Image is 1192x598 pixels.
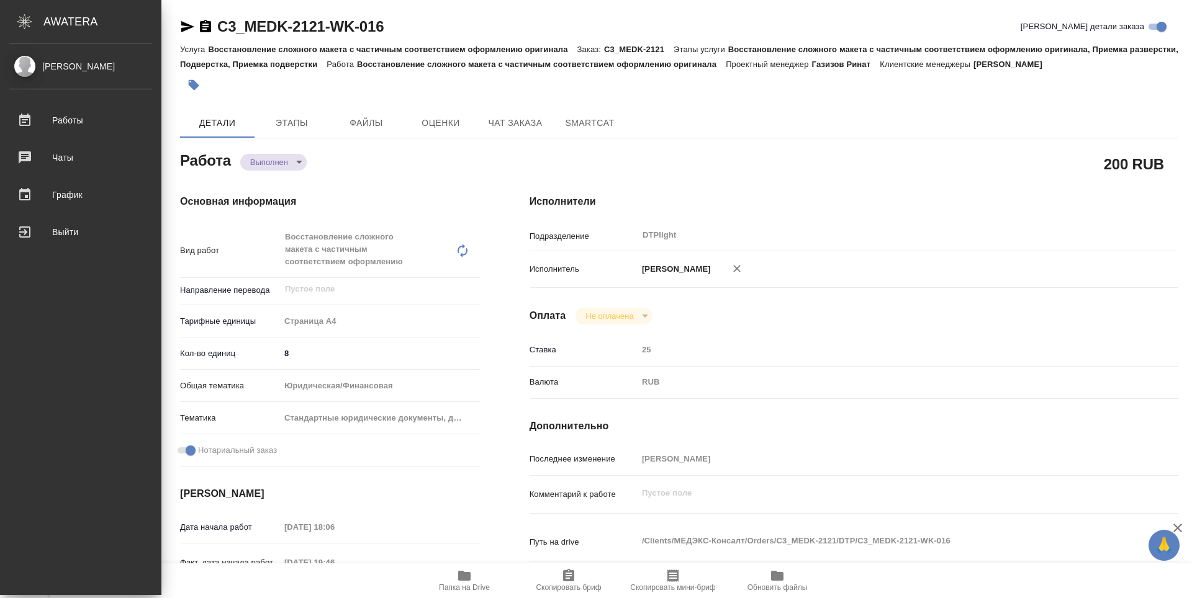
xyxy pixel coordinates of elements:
[485,115,545,131] span: Чат заказа
[517,563,621,598] button: Скопировать бриф
[180,412,280,424] p: Тематика
[180,45,208,54] p: Услуга
[180,486,480,501] h4: [PERSON_NAME]
[412,563,517,598] button: Папка на Drive
[530,536,638,548] p: Путь на drive
[621,563,725,598] button: Скопировать мини-бриф
[638,372,1124,393] div: RUB
[630,583,715,592] span: Скопировать мини-бриф
[280,344,480,362] input: ✎ Введи что-нибудь
[336,115,396,131] span: Файлы
[3,179,158,210] a: График
[180,244,280,257] p: Вид работ
[880,60,973,69] p: Клиентские менеджеры
[3,142,158,173] a: Чаты
[180,347,280,360] p: Кол-во единиц
[530,488,638,501] p: Комментарий к работе
[180,556,280,569] p: Факт. дата начала работ
[180,194,480,209] h4: Основная информация
[3,105,158,136] a: Работы
[208,45,577,54] p: Восстановление сложного макета с частичным соответствием оформлению оригинала
[198,444,277,457] span: Нотариальный заказ
[604,45,674,54] p: C3_MEDK-2121
[638,341,1124,359] input: Пустое поле
[536,583,601,592] span: Скопировать бриф
[284,282,451,297] input: Пустое поле
[9,111,152,130] div: Работы
[530,194,1178,209] h4: Исполнители
[723,255,751,282] button: Удалить исполнителя
[1154,532,1175,558] span: 🙏
[530,344,638,356] p: Ставка
[560,115,620,131] span: SmartCat
[530,263,638,275] p: Исполнитель
[638,263,711,275] p: [PERSON_NAME]
[327,60,357,69] p: Работа
[180,521,280,533] p: Дата начала работ
[9,60,152,73] div: [PERSON_NAME]
[638,530,1124,551] textarea: /Clients/МЕДЭКС-Консалт/Orders/C3_MEDK-2121/DTP/C3_MEDK-2121-WK-016
[240,154,307,171] div: Выполнен
[411,115,471,131] span: Оценки
[577,45,604,54] p: Заказ:
[973,60,1052,69] p: [PERSON_NAME]
[180,380,280,392] p: Общая тематика
[9,223,152,241] div: Выйти
[280,553,389,571] input: Пустое поле
[530,230,638,243] p: Подразделение
[1104,153,1164,174] h2: 200 RUB
[180,148,231,171] h2: Работа
[357,60,726,69] p: Восстановление сложного макета с частичным соответствием оформлению оригинала
[1149,530,1180,561] button: 🙏
[726,60,811,69] p: Проектный менеджер
[747,583,808,592] span: Обновить файлы
[280,311,480,332] div: Страница А4
[198,19,213,34] button: Скопировать ссылку
[638,450,1124,468] input: Пустое поле
[280,518,389,536] input: Пустое поле
[530,419,1178,434] h4: Дополнительно
[280,408,480,429] div: Стандартные юридические документы, договоры, уставы
[812,60,880,69] p: Газизов Ринат
[246,157,292,167] button: Выполнен
[180,284,280,297] p: Направление перевода
[43,9,161,34] div: AWATERA
[1021,20,1144,33] span: [PERSON_NAME] детали заказа
[9,148,152,167] div: Чаты
[530,308,566,323] h4: Оплата
[217,18,384,35] a: C3_MEDK-2121-WK-016
[530,453,638,465] p: Последнее изменение
[530,376,638,388] p: Валюта
[187,115,247,131] span: Детали
[576,308,652,324] div: Выполнен
[180,315,280,328] p: Тарифные единицы
[280,375,480,396] div: Юридическая/Финансовая
[725,563,829,598] button: Обновить файлы
[262,115,322,131] span: Этапы
[180,19,195,34] button: Скопировать ссылку для ЯМессенджера
[180,71,207,99] button: Добавить тэг
[9,185,152,204] div: График
[3,216,158,248] a: Выйти
[439,583,490,592] span: Папка на Drive
[582,311,637,321] button: Не оплачена
[674,45,728,54] p: Этапы услуги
